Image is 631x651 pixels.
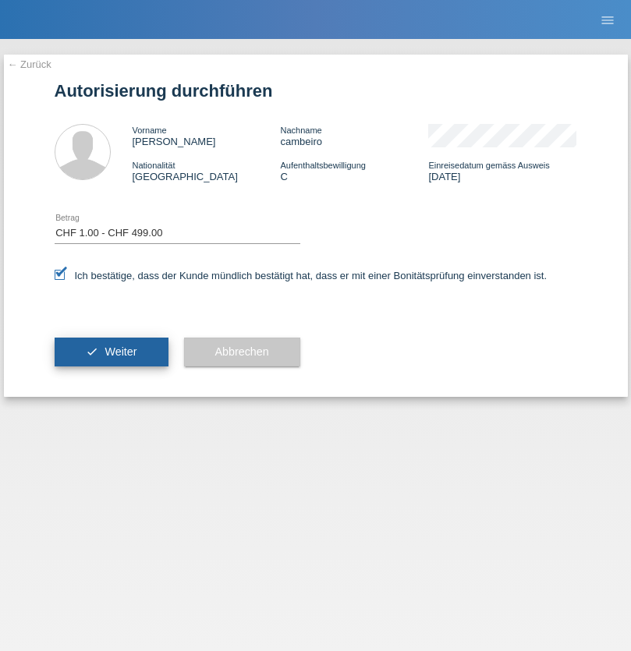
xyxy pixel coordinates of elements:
[86,345,98,358] i: check
[55,270,548,281] label: Ich bestätige, dass der Kunde mündlich bestätigt hat, dass er mit einer Bonitätsprüfung einversta...
[133,161,175,170] span: Nationalität
[133,124,281,147] div: [PERSON_NAME]
[184,338,300,367] button: Abbrechen
[592,15,623,24] a: menu
[428,159,576,182] div: [DATE]
[133,126,167,135] span: Vorname
[428,161,549,170] span: Einreisedatum gemäss Ausweis
[280,126,321,135] span: Nachname
[133,159,281,182] div: [GEOGRAPHIC_DATA]
[8,58,51,70] a: ← Zurück
[280,161,365,170] span: Aufenthaltsbewilligung
[280,159,428,182] div: C
[55,81,577,101] h1: Autorisierung durchführen
[600,12,615,28] i: menu
[215,345,269,358] span: Abbrechen
[55,338,168,367] button: check Weiter
[105,345,136,358] span: Weiter
[280,124,428,147] div: cambeiro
